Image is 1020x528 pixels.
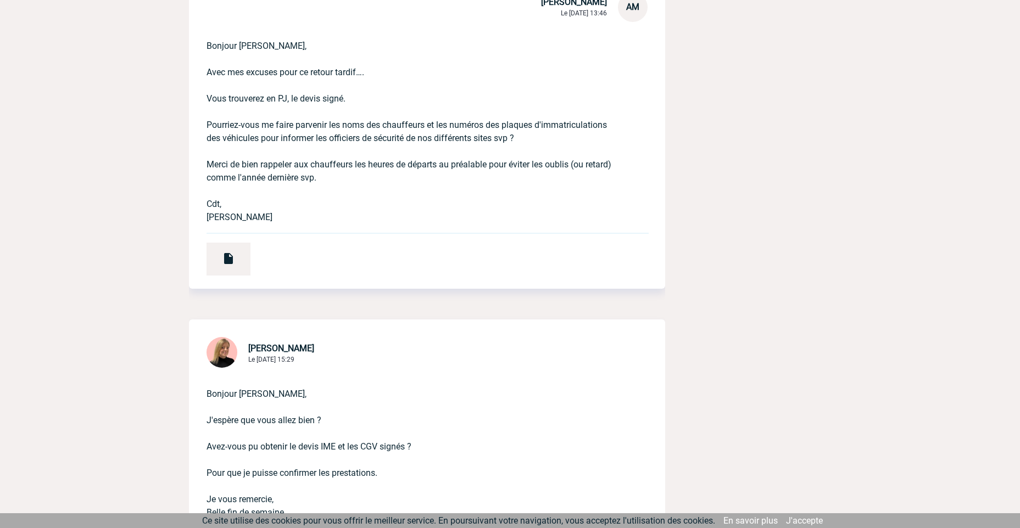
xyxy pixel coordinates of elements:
[723,515,778,526] a: En savoir plus
[248,356,294,363] span: Le [DATE] 15:29
[207,337,237,368] img: 131233-0.png
[248,343,314,353] span: [PERSON_NAME]
[207,22,617,224] p: Bonjour [PERSON_NAME], Avec mes excuses pour ce retour tardif…. Vous trouverez en PJ, le devis si...
[626,2,639,12] span: AM
[189,249,250,259] a: DEVIS SIGNE IME CARS.pdf
[561,9,607,17] span: Le [DATE] 13:46
[207,370,617,519] p: Bonjour [PERSON_NAME], J'espère que vous allez bien ? Avez-vous pu obtenir le devis IME et les CG...
[786,515,823,526] a: J'accepte
[202,515,715,526] span: Ce site utilise des cookies pour vous offrir le meilleur service. En poursuivant votre navigation...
